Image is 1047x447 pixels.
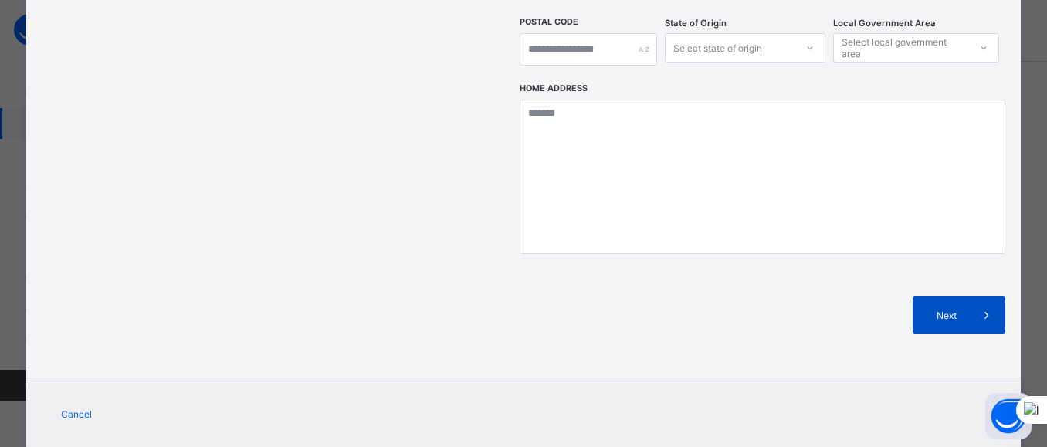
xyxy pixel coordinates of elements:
[61,408,92,420] span: Cancel
[673,33,762,63] div: Select state of origin
[665,18,727,29] span: State of Origin
[833,18,936,29] span: Local Government Area
[985,393,1032,439] button: Open asap
[842,33,967,63] div: Select local government area
[520,17,578,27] label: Postal Code
[520,83,588,93] label: Home Address
[924,310,968,321] span: Next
